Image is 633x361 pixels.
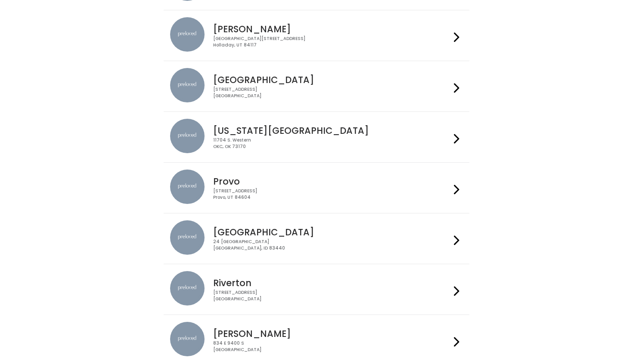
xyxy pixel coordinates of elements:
[170,220,462,257] a: preloved location [GEOGRAPHIC_DATA] 24 [GEOGRAPHIC_DATA][GEOGRAPHIC_DATA], ID 83440
[213,75,450,85] h4: [GEOGRAPHIC_DATA]
[213,290,450,302] div: [STREET_ADDRESS] [GEOGRAPHIC_DATA]
[170,119,205,153] img: preloved location
[213,126,450,136] h4: [US_STATE][GEOGRAPHIC_DATA]
[170,68,205,102] img: preloved location
[213,329,450,339] h4: [PERSON_NAME]
[213,278,450,288] h4: Riverton
[213,176,450,186] h4: Provo
[170,119,462,155] a: preloved location [US_STATE][GEOGRAPHIC_DATA] 11704 S. WesternOKC, OK 73170
[170,170,462,206] a: preloved location Provo [STREET_ADDRESS]Provo, UT 84604
[170,170,205,204] img: preloved location
[213,340,450,353] div: 834 E 9400 S [GEOGRAPHIC_DATA]
[170,68,462,105] a: preloved location [GEOGRAPHIC_DATA] [STREET_ADDRESS][GEOGRAPHIC_DATA]
[170,17,462,54] a: preloved location [PERSON_NAME] [GEOGRAPHIC_DATA][STREET_ADDRESS]Holladay, UT 84117
[213,36,450,48] div: [GEOGRAPHIC_DATA][STREET_ADDRESS] Holladay, UT 84117
[170,271,462,308] a: preloved location Riverton [STREET_ADDRESS][GEOGRAPHIC_DATA]
[213,188,450,201] div: [STREET_ADDRESS] Provo, UT 84604
[170,17,205,52] img: preloved location
[170,322,205,356] img: preloved location
[213,137,450,150] div: 11704 S. Western OKC, OK 73170
[213,86,450,99] div: [STREET_ADDRESS] [GEOGRAPHIC_DATA]
[170,271,205,305] img: preloved location
[213,24,450,34] h4: [PERSON_NAME]
[213,239,450,251] div: 24 [GEOGRAPHIC_DATA] [GEOGRAPHIC_DATA], ID 83440
[170,220,205,255] img: preloved location
[170,322,462,358] a: preloved location [PERSON_NAME] 834 E 9400 S[GEOGRAPHIC_DATA]
[213,227,450,237] h4: [GEOGRAPHIC_DATA]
